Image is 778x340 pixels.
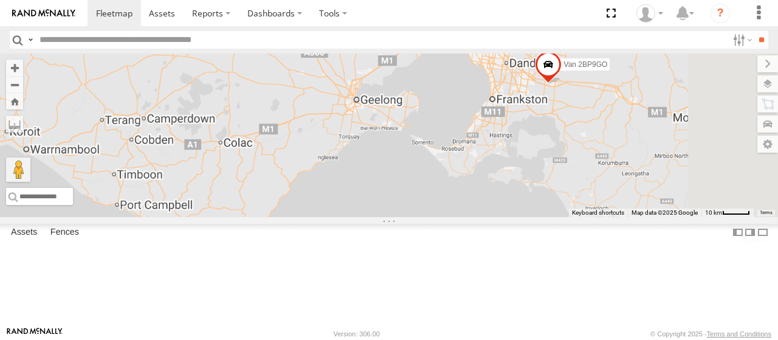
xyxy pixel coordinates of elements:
[757,224,769,241] label: Hide Summary Table
[760,210,773,215] a: Terms
[12,9,75,18] img: rand-logo.svg
[6,60,23,76] button: Zoom in
[6,93,23,109] button: Zoom Home
[6,76,23,93] button: Zoom out
[650,330,771,338] div: © Copyright 2025 -
[757,136,778,153] label: Map Settings
[564,60,608,69] span: Van 2BP9GO
[707,330,771,338] a: Terms and Conditions
[6,158,30,182] button: Drag Pegman onto the map to open Street View
[632,209,698,216] span: Map data ©2025 Google
[26,31,35,49] label: Search Query
[728,31,754,49] label: Search Filter Options
[705,209,722,216] span: 10 km
[6,116,23,133] label: Measure
[701,209,754,217] button: Map scale: 10 km per 42 pixels
[44,224,85,241] label: Fences
[334,330,380,338] div: Version: 306.00
[5,224,43,241] label: Assets
[711,4,730,23] i: ?
[732,224,744,241] label: Dock Summary Table to the Left
[744,224,756,241] label: Dock Summary Table to the Right
[7,328,63,340] a: Visit our Website
[632,4,667,23] div: Claude Roda
[572,209,624,217] button: Keyboard shortcuts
